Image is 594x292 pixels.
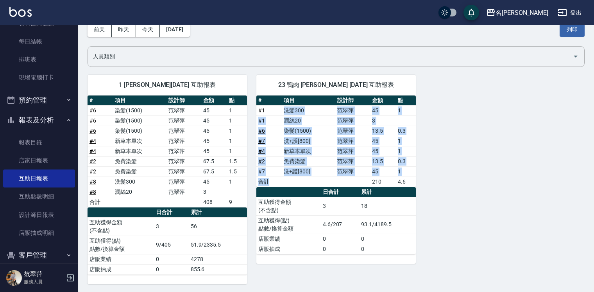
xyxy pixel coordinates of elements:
a: #7 [258,138,265,144]
td: 9/405 [154,236,189,254]
td: 范翠萍 [166,166,201,177]
td: 范翠萍 [166,156,201,166]
td: 13.5 [370,156,395,166]
td: 范翠萍 [166,126,201,136]
a: #4 [89,138,96,144]
td: 1 [227,115,247,126]
a: #1 [258,107,265,114]
td: 0 [154,264,189,274]
td: 1 [227,136,247,146]
a: 互助點數明細 [3,187,75,205]
td: 染髮(1500) [282,126,335,136]
td: 范翠萍 [166,115,201,126]
th: 金額 [201,96,227,106]
table: a dense table [88,96,247,207]
td: 67.5 [201,156,227,166]
button: 客戶管理 [3,245,75,265]
td: 45 [370,136,395,146]
a: #2 [258,158,265,164]
td: 潤絲20 [282,115,335,126]
div: 名[PERSON_NAME] [496,8,548,18]
a: 報表目錄 [3,133,75,151]
a: 店販抽成明細 [3,224,75,242]
td: 范翠萍 [166,187,201,197]
td: 4.6/207 [321,215,360,234]
button: 名[PERSON_NAME] [483,5,551,21]
button: 前天 [88,22,112,37]
td: 93.1/4189.5 [359,215,416,234]
td: 互助獲得(點) 點數/換算金額 [88,236,154,254]
td: 1 [227,105,247,115]
td: 4278 [189,254,247,264]
td: 408 [201,197,227,207]
td: 45 [201,146,227,156]
a: 店家日報表 [3,151,75,169]
td: 1 [396,105,416,115]
td: 范翠萍 [335,115,370,126]
td: 3 [321,197,360,215]
th: 累計 [189,207,247,218]
a: #4 [258,148,265,154]
td: 9 [227,197,247,207]
td: 3 [154,217,189,236]
td: 互助獲得金額 (不含點) [256,197,321,215]
td: 范翠萍 [335,146,370,156]
td: 45 [370,105,395,115]
button: 報表及分析 [3,110,75,130]
td: 13.5 [370,126,395,136]
td: 1 [396,166,416,177]
td: 店販抽成 [256,244,321,254]
td: 45 [370,146,395,156]
td: 0.3 [396,126,416,136]
td: 0 [359,234,416,244]
a: #6 [89,107,96,114]
td: 范翠萍 [166,105,201,115]
td: 范翠萍 [166,136,201,146]
td: 合計 [256,177,282,187]
td: 范翠萍 [166,146,201,156]
h5: 范翠萍 [24,270,64,278]
a: #6 [258,128,265,134]
td: 0 [154,254,189,264]
button: 今天 [136,22,160,37]
button: [DATE] [160,22,190,37]
td: 洗+護[800] [282,166,335,177]
td: 合計 [88,197,113,207]
td: 免費染髮 [113,166,166,177]
td: 45 [201,115,227,126]
td: 潤絲20 [113,187,166,197]
td: 51.9/2335.5 [189,236,247,254]
table: a dense table [256,96,416,187]
th: # [256,96,282,106]
a: #6 [89,128,96,134]
th: # [88,96,113,106]
td: 范翠萍 [335,105,370,115]
td: 0 [321,244,360,254]
td: 免費染髮 [282,156,335,166]
td: 1.5 [227,156,247,166]
td: 店販業績 [88,254,154,264]
a: #7 [258,168,265,175]
td: 0 [359,244,416,254]
p: 服務人員 [24,278,64,285]
td: 210 [370,177,395,187]
td: 56 [189,217,247,236]
th: 日合計 [321,187,360,197]
td: 洗髮300 [113,177,166,187]
td: 染髮(1500) [113,126,166,136]
a: #2 [89,158,96,164]
td: 45 [201,177,227,187]
a: 現場電腦打卡 [3,68,75,87]
button: 列印 [560,22,585,37]
td: 0.3 [396,156,416,166]
th: 點 [227,96,247,106]
table: a dense table [256,187,416,254]
td: 1 [227,146,247,156]
td: 新草本單次 [282,146,335,156]
td: 范翠萍 [335,166,370,177]
a: #8 [89,189,96,195]
td: 互助獲得金額 (不含點) [88,217,154,236]
td: 1.5 [227,166,247,177]
td: 洗髮300 [282,105,335,115]
td: 1 [396,146,416,156]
